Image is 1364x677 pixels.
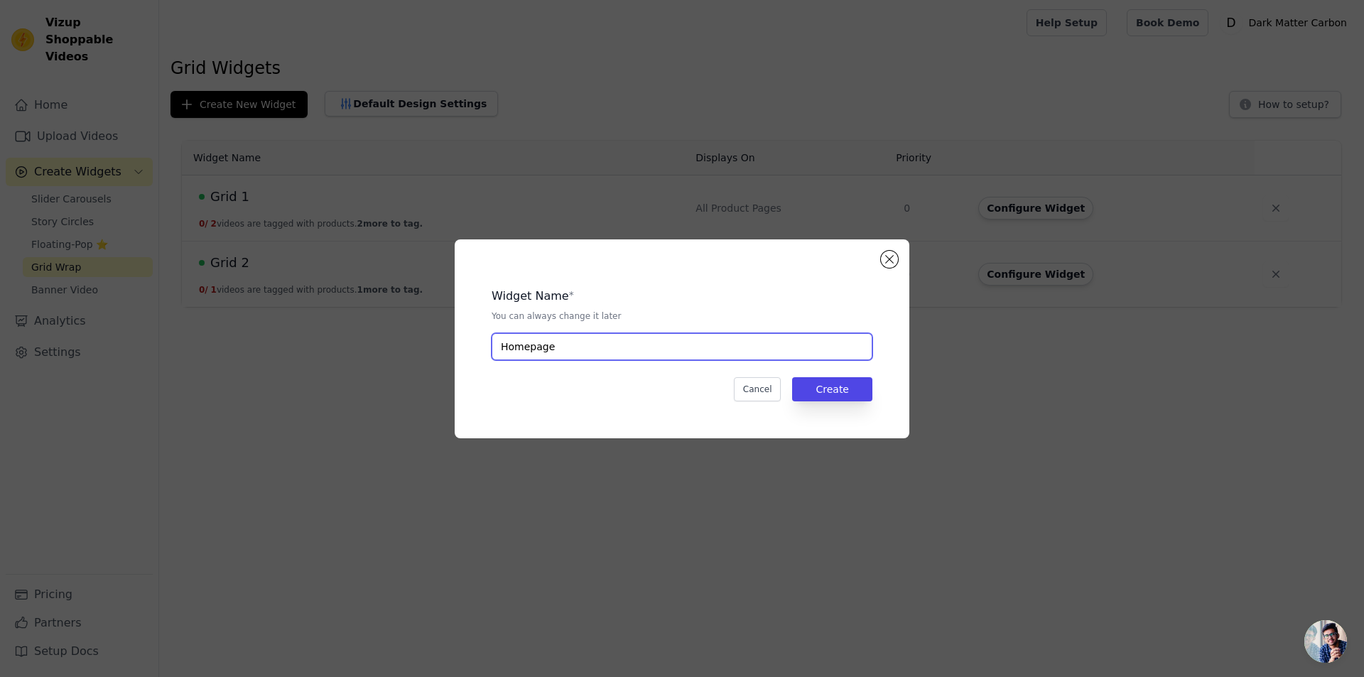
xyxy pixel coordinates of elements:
[792,377,872,401] button: Create
[492,288,569,305] legend: Widget Name
[734,377,781,401] button: Cancel
[492,310,872,322] p: You can always change it later
[881,251,898,268] button: Close modal
[1304,620,1347,663] a: Open chat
